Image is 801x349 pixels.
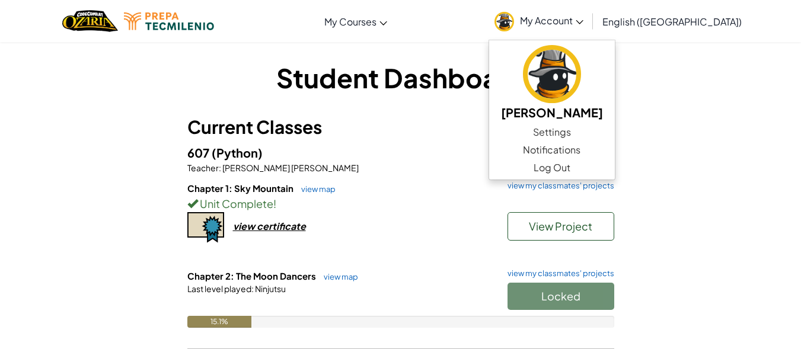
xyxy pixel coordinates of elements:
[198,197,273,210] span: Unit Complete
[489,141,615,159] a: Notifications
[233,220,306,232] div: view certificate
[62,9,117,33] a: Ozaria by CodeCombat logo
[187,182,295,194] span: Chapter 1: Sky Mountain
[124,12,214,30] img: Tecmilenio logo
[602,15,742,28] span: English ([GEOGRAPHIC_DATA])
[187,162,219,173] span: Teacher
[489,43,615,123] a: [PERSON_NAME]
[508,212,614,241] button: View Project
[273,197,276,210] span: !
[529,219,592,233] span: View Project
[523,45,581,103] img: avatar
[212,145,263,160] span: (Python)
[489,2,589,40] a: My Account
[494,12,514,31] img: avatar
[318,272,358,281] a: view map
[501,103,603,121] h5: [PERSON_NAME]
[254,283,286,294] span: Ninjutsu
[502,182,614,190] a: view my classmates' projects
[187,316,252,328] div: 15.1%
[187,212,224,243] img: certificate-icon.png
[187,270,318,281] span: Chapter 2: The Moon Dancers
[318,5,393,37] a: My Courses
[221,162,359,173] span: [PERSON_NAME] [PERSON_NAME]
[489,159,615,177] a: Log Out
[523,143,580,157] span: Notifications
[62,9,117,33] img: Home
[187,145,212,160] span: 607
[187,283,251,294] span: Last level played
[187,114,614,140] h3: Current Classes
[187,220,306,232] a: view certificate
[489,123,615,141] a: Settings
[219,162,221,173] span: :
[251,283,254,294] span: :
[520,14,583,27] span: My Account
[596,5,748,37] a: English ([GEOGRAPHIC_DATA])
[295,184,336,194] a: view map
[502,270,614,277] a: view my classmates' projects
[187,59,614,96] h1: Student Dashboard
[324,15,376,28] span: My Courses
